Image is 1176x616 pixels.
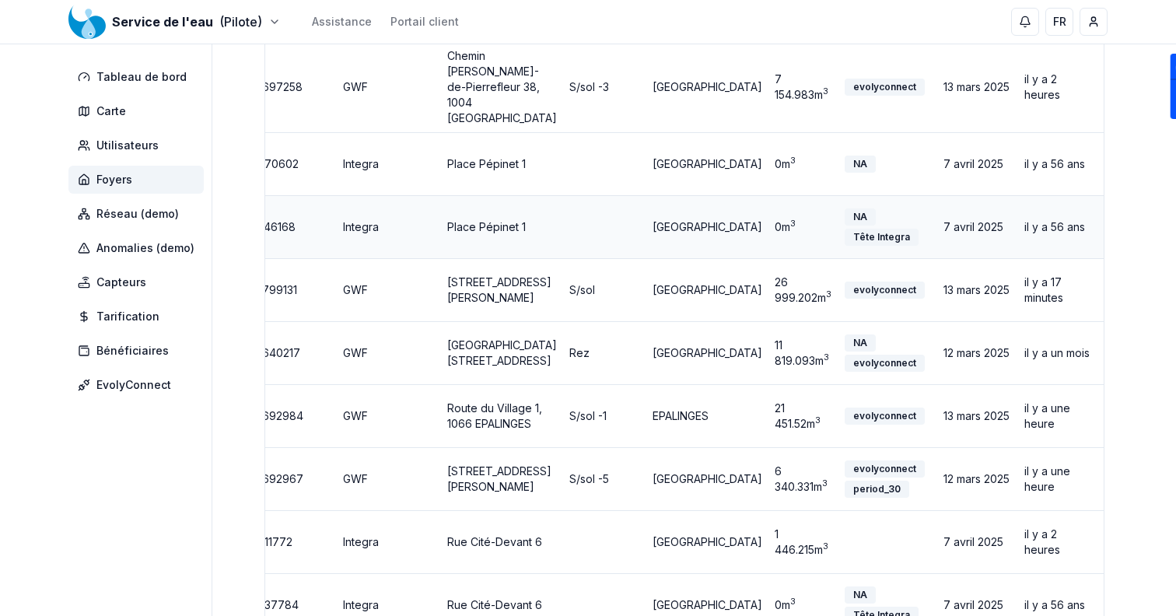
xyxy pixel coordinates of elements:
[337,41,441,132] td: GWF
[824,352,829,362] sup: 3
[1018,510,1098,573] td: il y a 2 heures
[447,401,542,430] a: Route du Village 1, 1066 EPALINGES
[775,464,832,495] div: 6 340.331 m
[1018,258,1098,321] td: il y a 17 minutes
[937,41,1018,132] td: 13 mars 2025
[251,598,299,611] a: 5937784
[775,275,832,306] div: 26 999.202 m
[646,258,768,321] td: [GEOGRAPHIC_DATA]
[775,338,832,369] div: 11 819.093 m
[312,14,372,30] a: Assistance
[68,303,210,331] a: Tarification
[826,289,831,299] sup: 3
[937,384,1018,447] td: 13 mars 2025
[845,79,925,96] div: evolyconnect
[68,131,210,159] a: Utilisateurs
[68,337,210,365] a: Bénéficiaires
[447,49,557,124] a: Chemin [PERSON_NAME]-de-Pierrefleur 38, 1004 [GEOGRAPHIC_DATA]
[447,464,551,493] a: [STREET_ADDRESS][PERSON_NAME]
[68,3,106,40] img: Service de l'eau Logo
[337,447,441,510] td: GWF
[390,14,459,30] a: Portail client
[775,401,832,432] div: 21 451.52 m
[447,275,551,304] a: [STREET_ADDRESS][PERSON_NAME]
[96,240,194,256] span: Anomalies (demo)
[337,132,441,195] td: Integra
[823,541,828,551] sup: 3
[646,384,768,447] td: EPALINGES
[775,72,832,103] div: 7 154.983 m
[823,86,828,96] sup: 3
[822,478,828,488] sup: 3
[790,597,796,607] sup: 3
[219,12,262,31] span: (Pilote)
[68,12,281,31] button: Service de l'eau(Pilote)
[96,172,132,187] span: Foyers
[845,586,876,604] div: NA
[563,384,646,447] td: S/sol -1
[563,258,646,321] td: S/sol
[563,447,646,510] td: S/sol -5
[646,41,768,132] td: [GEOGRAPHIC_DATA]
[96,343,169,359] span: Bénéficiaires
[845,334,876,352] div: NA
[845,460,925,478] div: evolyconnect
[1018,384,1098,447] td: il y a une heure
[251,80,303,93] a: 19697258
[1018,447,1098,510] td: il y a une heure
[447,338,557,367] a: [GEOGRAPHIC_DATA] [STREET_ADDRESS]
[790,156,796,166] sup: 3
[1018,132,1098,195] td: il y a 56 ans
[251,220,296,233] a: 5746168
[937,132,1018,195] td: 7 avril 2025
[447,598,542,611] a: Rue Cité-Devant 6
[1018,195,1098,258] td: il y a 56 ans
[845,208,876,226] div: NA
[337,258,441,321] td: GWF
[937,258,1018,321] td: 13 mars 2025
[337,510,441,573] td: Integra
[563,41,646,132] td: S/sol -3
[937,321,1018,384] td: 12 mars 2025
[775,156,832,172] div: 0 m
[96,275,146,290] span: Capteurs
[1018,41,1098,132] td: il y a 2 heures
[845,481,909,498] div: period_30
[96,69,187,85] span: Tableau de bord
[1045,8,1073,36] button: FR
[251,409,303,422] a: 19692984
[775,597,832,613] div: 0 m
[337,384,441,447] td: GWF
[815,415,821,425] sup: 3
[68,371,210,399] a: EvolyConnect
[447,535,542,548] a: Rue Cité-Devant 6
[112,12,213,31] span: Service de l'eau
[646,510,768,573] td: [GEOGRAPHIC_DATA]
[251,535,292,548] a: 5711772
[96,309,159,324] span: Tarification
[68,268,210,296] a: Capteurs
[68,63,210,91] a: Tableau de bord
[845,355,925,372] div: evolyconnect
[646,321,768,384] td: [GEOGRAPHIC_DATA]
[646,132,768,195] td: [GEOGRAPHIC_DATA]
[251,157,299,170] a: 5870602
[96,103,126,119] span: Carte
[337,321,441,384] td: GWF
[68,166,210,194] a: Foyers
[68,234,210,262] a: Anomalies (demo)
[337,195,441,258] td: Integra
[96,206,179,222] span: Réseau (demo)
[563,321,646,384] td: Rez
[937,447,1018,510] td: 12 mars 2025
[251,346,300,359] a: 18640217
[68,97,210,125] a: Carte
[845,282,925,299] div: evolyconnect
[845,229,919,246] div: Tête Integra
[1053,14,1066,30] span: FR
[251,283,297,296] a: 16799131
[646,447,768,510] td: [GEOGRAPHIC_DATA]
[646,195,768,258] td: [GEOGRAPHIC_DATA]
[790,219,796,229] sup: 3
[447,157,526,170] a: Place Pépinet 1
